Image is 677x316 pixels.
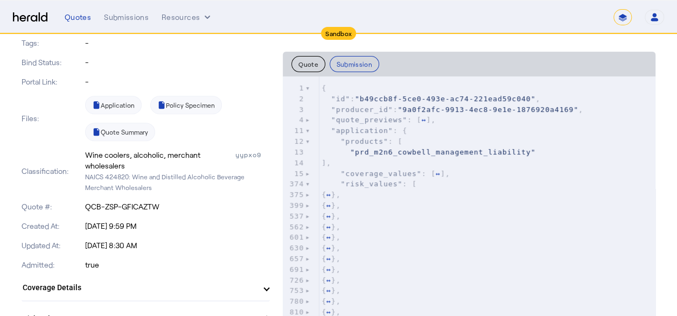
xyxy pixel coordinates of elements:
[436,170,441,178] span: ↔
[65,12,91,23] div: Quotes
[283,136,305,147] div: 12
[283,104,305,115] div: 3
[331,127,393,135] span: "application"
[283,243,305,254] div: 630
[283,83,305,94] div: 1
[85,240,270,251] p: [DATE] 8:30 AM
[85,57,270,68] p: -
[322,255,340,263] span: { },
[326,244,331,252] span: ↔
[85,201,270,212] p: QCB-ZSP-GFICAZTW
[322,265,340,273] span: { },
[22,57,83,68] p: Bind Status:
[291,56,325,72] button: Quote
[23,282,256,293] mat-panel-title: Coverage Details
[235,150,270,171] div: yypxo9
[85,221,270,231] p: [DATE] 9:59 PM
[283,285,305,296] div: 753
[322,95,540,103] span: : ,
[283,232,305,243] div: 601
[22,259,83,270] p: Admitted:
[85,150,233,171] div: Wine coolers, alcoholic, merchant wholesalers
[85,96,142,114] a: Application
[283,222,305,233] div: 562
[150,96,222,114] a: Policy Specimen
[326,276,331,284] span: ↔
[22,76,83,87] p: Portal Link:
[283,275,305,286] div: 726
[326,297,331,305] span: ↔
[22,166,83,177] p: Classification:
[322,223,340,231] span: { },
[350,148,535,156] span: "prd_m2n6_cowbell_management_liability"
[341,170,422,178] span: "coverage_values"
[397,106,578,114] span: "9a0f2afc-9913-4ec8-9e1e-1876920a4169"
[322,159,331,167] span: ],
[85,38,270,48] p: -
[283,200,305,211] div: 399
[22,38,83,48] p: Tags:
[283,94,305,104] div: 2
[326,201,331,209] span: ↔
[22,113,83,124] p: Files:
[322,127,407,135] span: : {
[322,180,417,188] span: : [
[322,191,340,199] span: { },
[283,115,305,125] div: 4
[331,95,350,103] span: "id"
[85,259,270,270] p: true
[85,171,270,193] p: NAICS 424820: Wine and Distilled Alcoholic Beverage Merchant Wholesalers
[13,12,47,23] img: Herald Logo
[322,212,340,220] span: { },
[22,221,83,231] p: Created At:
[322,116,436,124] span: : [ ],
[326,265,331,273] span: ↔
[22,240,83,251] p: Updated At:
[283,211,305,222] div: 537
[283,125,305,136] div: 11
[283,189,305,200] div: 375
[283,168,305,179] div: 15
[322,106,583,114] span: : ,
[321,27,356,40] div: Sandbox
[85,123,155,141] a: Quote Summary
[162,12,213,23] button: Resources dropdown menu
[341,180,403,188] span: "risk_values"
[330,56,379,72] button: Submission
[322,233,340,241] span: { },
[322,297,340,305] span: { },
[326,191,331,199] span: ↔
[326,308,331,316] span: ↔
[322,276,340,284] span: { },
[22,201,83,212] p: Quote #:
[322,84,326,92] span: {
[283,296,305,307] div: 780
[283,158,305,168] div: 14
[283,179,305,189] div: 374
[326,223,331,231] span: ↔
[355,95,535,103] span: "b49ccb8f-5ce0-493e-ac74-221ead59c040"
[326,233,331,241] span: ↔
[322,201,340,209] span: { },
[331,106,393,114] span: "producer_id"
[22,275,270,300] mat-expansion-panel-header: Coverage Details
[322,286,340,294] span: { },
[322,170,450,178] span: : [ ],
[283,254,305,264] div: 657
[331,116,407,124] span: "quote_previews"
[322,137,402,145] span: : [
[326,286,331,294] span: ↔
[104,12,149,23] div: Submissions
[85,76,270,87] p: -
[322,244,340,252] span: { },
[322,308,340,316] span: { },
[326,212,331,220] span: ↔
[283,147,305,158] div: 13
[283,264,305,275] div: 691
[422,116,427,124] span: ↔
[326,255,331,263] span: ↔
[341,137,388,145] span: "products"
